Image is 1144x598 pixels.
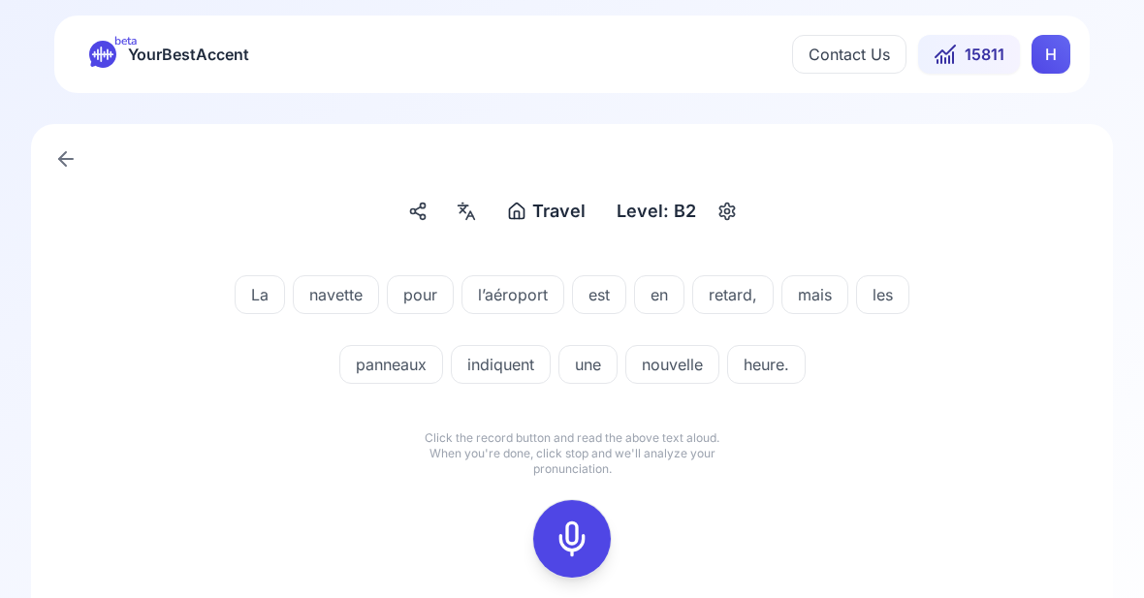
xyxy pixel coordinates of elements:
button: pour [387,275,454,314]
button: La [235,275,285,314]
div: Level: B2 [609,194,704,229]
span: l’aéroport [462,283,563,306]
button: l’aéroport [461,275,564,314]
button: indiquent [451,345,551,384]
span: navette [294,283,378,306]
span: les [857,283,908,306]
button: nouvelle [625,345,719,384]
button: 15811 [918,35,1020,74]
button: les [856,275,909,314]
button: retard, [692,275,774,314]
button: HH [1032,35,1070,74]
button: heure. [727,345,806,384]
span: beta [114,33,137,48]
span: pour [388,283,453,306]
span: La [236,283,284,306]
span: Travel [532,198,586,225]
button: est [572,275,626,314]
a: betaYourBestAccent [74,41,265,68]
span: mais [782,283,847,306]
span: en [635,283,683,306]
span: heure. [728,353,805,376]
button: panneaux [339,345,443,384]
button: Level: B2 [609,194,743,229]
button: Travel [499,194,593,229]
span: 15811 [965,43,1004,66]
span: YourBestAccent [128,41,249,68]
button: en [634,275,684,314]
button: Contact Us [792,35,906,74]
button: une [558,345,618,384]
span: une [559,353,617,376]
button: navette [293,275,379,314]
span: nouvelle [626,353,718,376]
span: est [573,283,625,306]
span: retard, [693,283,773,306]
span: panneaux [340,353,442,376]
button: mais [781,275,848,314]
div: H [1032,35,1070,74]
span: indiquent [452,353,550,376]
p: Click the record button and read the above text aloud. When you're done, click stop and we'll ana... [417,430,727,477]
